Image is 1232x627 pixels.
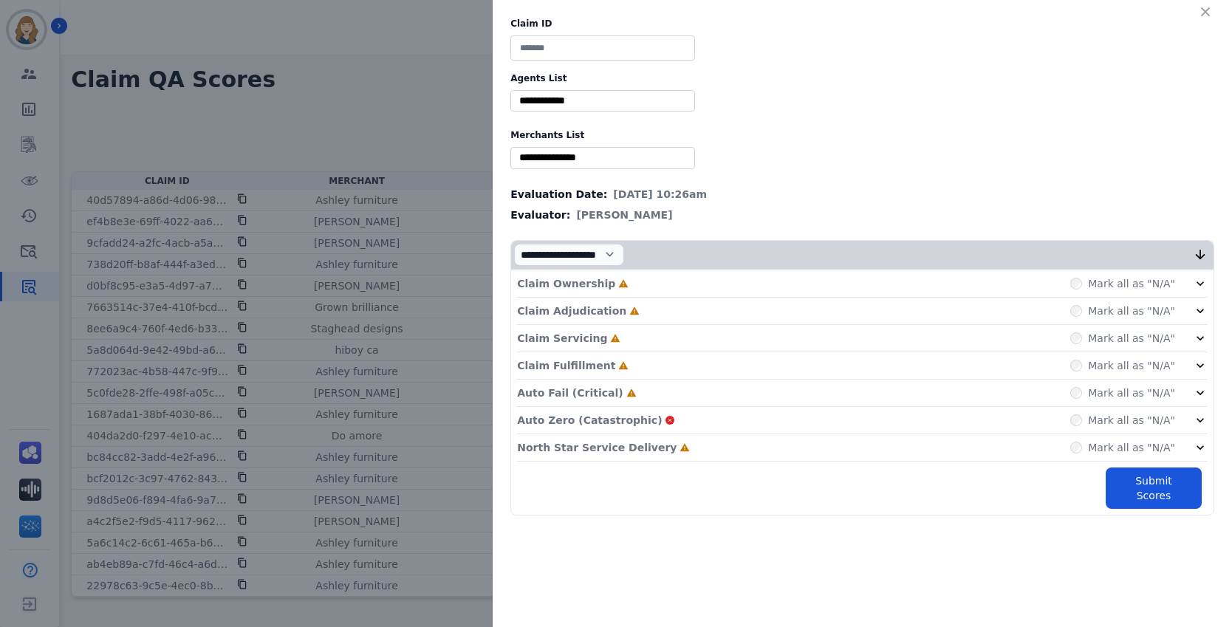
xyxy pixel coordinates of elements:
button: Submit Scores [1106,467,1202,509]
p: Auto Zero (Catastrophic) [517,413,662,428]
span: [DATE] 10:26am [613,187,707,202]
label: Mark all as "N/A" [1088,440,1175,455]
p: North Star Service Delivery [517,440,677,455]
label: Merchants List [510,129,1214,141]
label: Mark all as "N/A" [1088,386,1175,400]
div: Evaluation Date: [510,187,1214,202]
ul: selected options [514,150,691,165]
label: Mark all as "N/A" [1088,304,1175,318]
label: Mark all as "N/A" [1088,413,1175,428]
label: Claim ID [510,18,1214,30]
div: Evaluator: [510,208,1214,222]
label: Agents List [510,72,1214,84]
p: Claim Adjudication [517,304,626,318]
label: Mark all as "N/A" [1088,331,1175,346]
p: Claim Servicing [517,331,607,346]
label: Mark all as "N/A" [1088,358,1175,373]
p: Claim Fulfillment [517,358,615,373]
label: Mark all as "N/A" [1088,276,1175,291]
span: [PERSON_NAME] [576,208,672,222]
p: Claim Ownership [517,276,615,291]
ul: selected options [514,93,691,109]
p: Auto Fail (Critical) [517,386,623,400]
